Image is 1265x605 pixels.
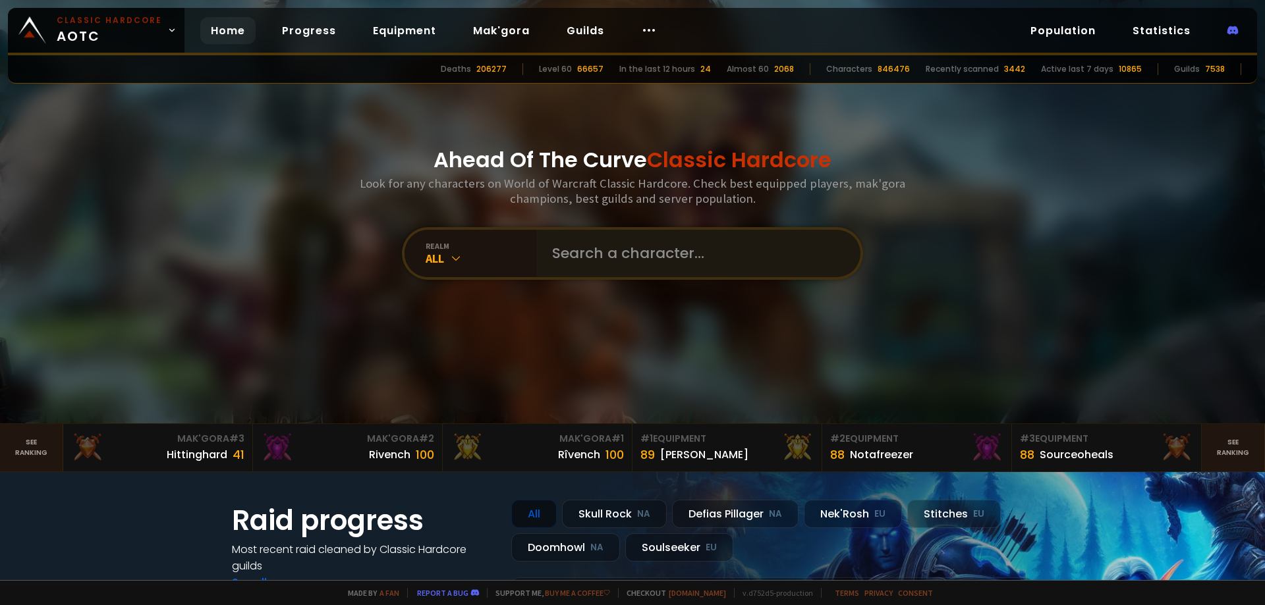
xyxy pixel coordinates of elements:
small: NA [590,541,604,554]
a: Mak'Gora#2Rivench100 [253,424,443,471]
h4: Most recent raid cleaned by Classic Hardcore guilds [232,541,495,574]
div: 3442 [1004,63,1025,75]
span: Checkout [618,588,726,598]
span: # 3 [229,432,244,445]
div: Active last 7 days [1041,63,1113,75]
div: Equipment [830,432,1003,446]
a: Population [1020,17,1106,44]
a: #1Equipment89[PERSON_NAME] [632,424,822,471]
div: Hittinghard [167,446,227,463]
span: Classic Hardcore [647,145,831,174]
div: Defias Pillager [672,500,799,528]
div: 89 [640,446,655,463]
div: Nek'Rosh [804,500,902,528]
small: Classic Hardcore [57,14,162,26]
div: 88 [830,446,845,463]
a: Classic HardcoreAOTC [8,8,184,53]
h3: Look for any characters on World of Warcraft Classic Hardcore. Check best equipped players, mak'g... [354,176,911,206]
a: Terms [835,588,859,598]
a: Report a bug [417,588,468,598]
div: Rivench [369,446,410,463]
span: # 2 [419,432,434,445]
a: Mak'Gora#1Rîvench100 [443,424,632,471]
div: 10865 [1119,63,1142,75]
div: All [426,251,536,266]
div: Equipment [640,432,814,446]
div: realm [426,241,536,251]
span: # 3 [1020,432,1035,445]
div: Guilds [1174,63,1200,75]
small: NA [769,508,782,521]
div: Almost 60 [727,63,769,75]
div: Mak'Gora [451,432,624,446]
small: EU [706,541,717,554]
div: Mak'Gora [71,432,244,446]
div: 2068 [774,63,794,75]
span: # 1 [640,432,653,445]
a: Seeranking [1202,424,1265,471]
a: Buy me a coffee [545,588,610,598]
div: Characters [826,63,872,75]
div: 100 [416,446,434,463]
a: Consent [898,588,933,598]
span: # 2 [830,432,845,445]
h1: Raid progress [232,500,495,541]
input: Search a character... [544,230,845,277]
div: 206277 [476,63,507,75]
div: Deaths [441,63,471,75]
div: Notafreezer [850,446,913,463]
a: Guilds [556,17,615,44]
div: 100 [605,446,624,463]
div: Equipment [1020,432,1193,446]
div: Level 60 [539,63,572,75]
div: Soulseeker [625,533,733,562]
a: Mak'Gora#3Hittinghard41 [63,424,253,471]
span: v. d752d5 - production [734,588,813,598]
span: # 1 [611,432,624,445]
a: [DOMAIN_NAME] [669,588,726,598]
h1: Ahead Of The Curve [434,144,831,176]
span: Made by [340,588,399,598]
div: Sourceoheals [1040,446,1113,463]
a: Progress [271,17,347,44]
div: 24 [700,63,711,75]
a: Equipment [362,17,447,44]
span: Support me, [487,588,610,598]
a: a fan [379,588,399,598]
div: [PERSON_NAME] [660,446,748,463]
div: 7538 [1205,63,1225,75]
div: Doomhowl [511,533,620,562]
a: Privacy [864,588,893,598]
div: 846476 [878,63,910,75]
small: EU [874,508,885,521]
a: Mak'gora [463,17,540,44]
a: See all progress [232,575,318,590]
a: Statistics [1122,17,1201,44]
div: Skull Rock [562,500,667,528]
div: In the last 12 hours [619,63,695,75]
div: 88 [1020,446,1034,463]
small: NA [637,508,650,521]
a: Home [200,17,256,44]
small: EU [973,508,984,521]
div: 41 [233,446,244,463]
div: Recently scanned [926,63,999,75]
div: Rîvench [558,446,600,463]
div: 66657 [577,63,604,75]
div: Mak'Gora [261,432,434,446]
div: All [511,500,557,528]
a: #2Equipment88Notafreezer [822,424,1012,471]
div: Stitches [907,500,1001,528]
span: AOTC [57,14,162,46]
a: #3Equipment88Sourceoheals [1012,424,1202,471]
